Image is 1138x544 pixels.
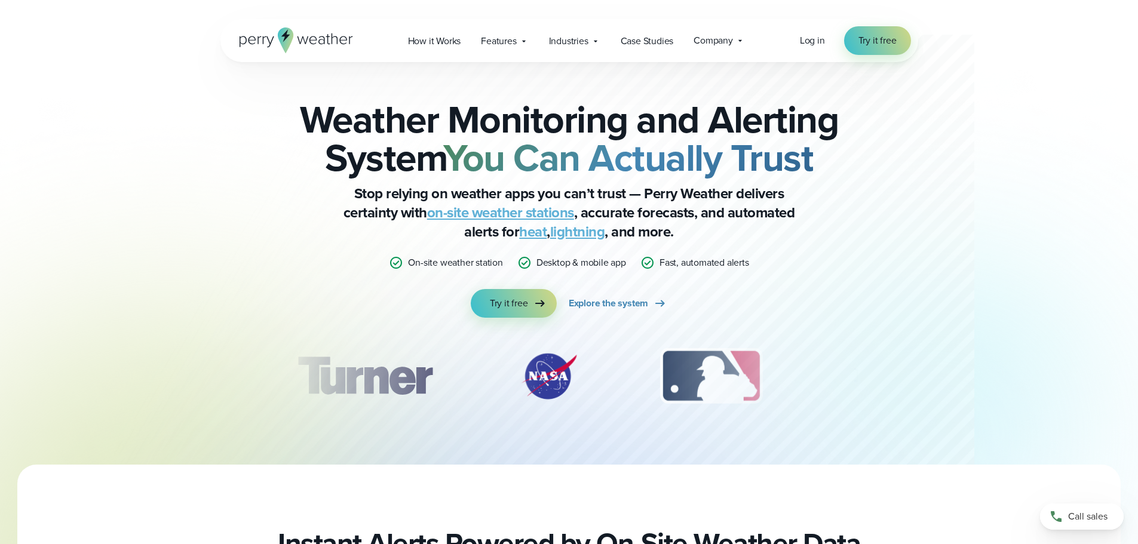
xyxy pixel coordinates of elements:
span: Company [694,33,733,48]
span: Explore the system [569,296,648,311]
img: PGA.svg [832,346,927,406]
span: Try it free [490,296,528,311]
div: 4 of 12 [832,346,927,406]
span: Try it free [858,33,897,48]
p: On-site weather station [408,256,502,270]
a: on-site weather stations [427,202,574,223]
div: 2 of 12 [507,346,591,406]
div: 3 of 12 [648,346,774,406]
a: Explore the system [569,289,667,318]
span: Log in [800,33,825,47]
h2: Weather Monitoring and Alerting System [280,100,858,177]
p: Desktop & mobile app [536,256,626,270]
a: Try it free [844,26,911,55]
a: Try it free [471,289,557,318]
span: Features [481,34,516,48]
span: Industries [549,34,588,48]
span: How it Works [408,34,461,48]
img: MLB.svg [648,346,774,406]
a: Case Studies [611,29,684,53]
a: How it Works [398,29,471,53]
p: Fast, automated alerts [660,256,749,270]
img: NASA.svg [507,346,591,406]
span: Case Studies [621,34,674,48]
span: Call sales [1068,509,1108,524]
div: 1 of 12 [280,346,449,406]
a: heat [519,221,547,242]
a: Log in [800,33,825,48]
div: slideshow [280,346,858,412]
p: Stop relying on weather apps you can’t trust — Perry Weather delivers certainty with , accurate f... [330,184,808,241]
a: Call sales [1040,503,1124,530]
a: lightning [550,221,605,242]
strong: You Can Actually Trust [443,130,813,186]
img: Turner-Construction_1.svg [280,346,449,406]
